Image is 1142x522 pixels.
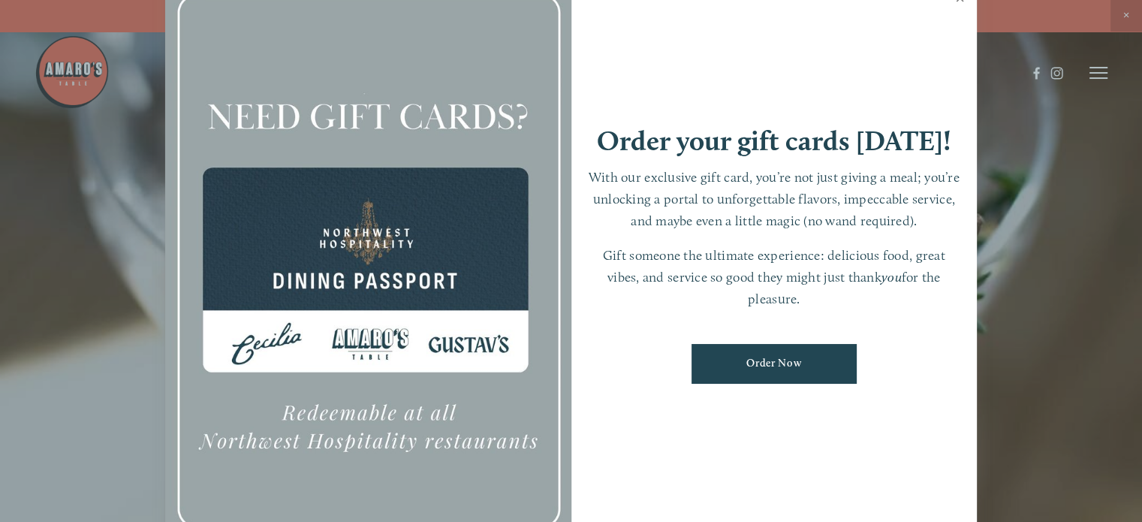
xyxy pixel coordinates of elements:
a: Order Now [692,344,857,384]
h1: Order your gift cards [DATE]! [597,127,951,155]
p: Gift someone the ultimate experience: delicious food, great vibes, and service so good they might... [586,245,963,309]
p: With our exclusive gift card, you’re not just giving a meal; you’re unlocking a portal to unforge... [586,167,963,231]
em: you [881,269,902,285]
